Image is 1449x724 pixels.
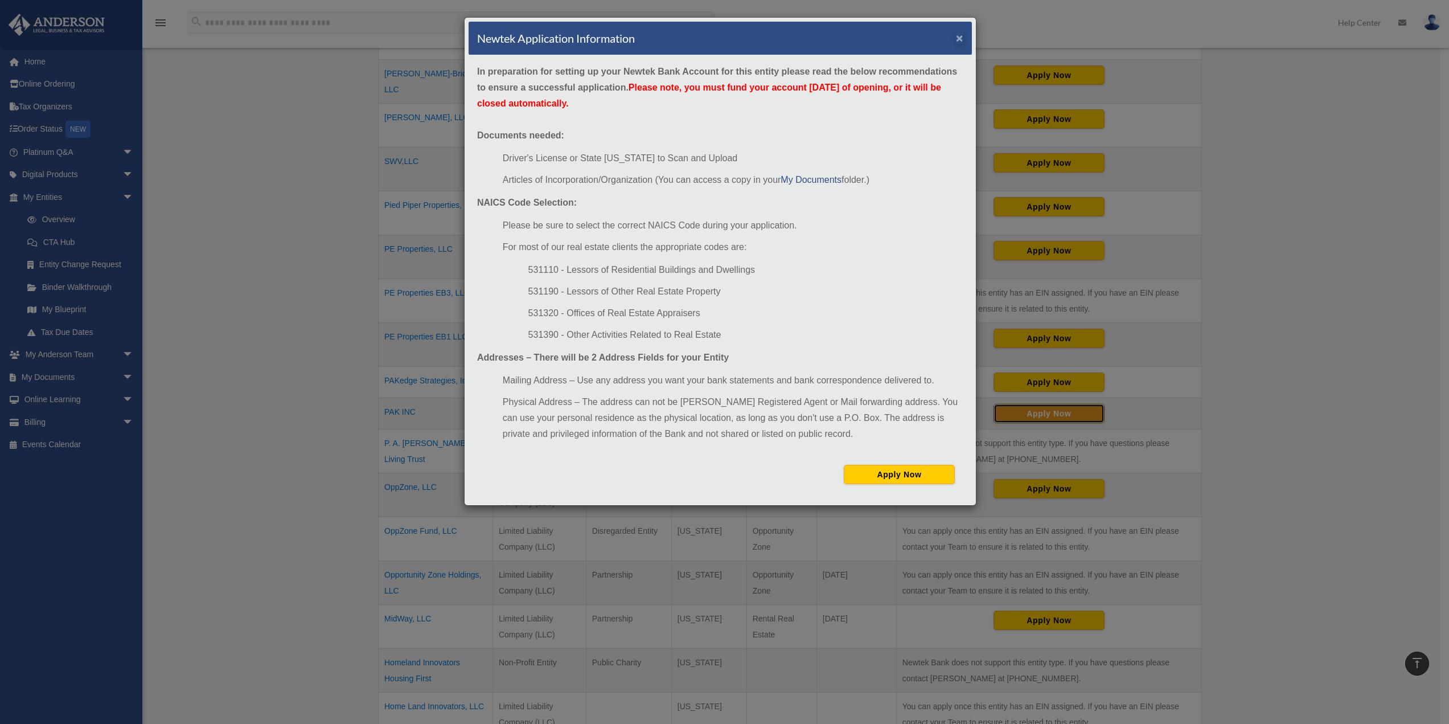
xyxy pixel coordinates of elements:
[477,83,941,108] span: Please note, you must fund your account [DATE] of opening, or it will be closed automatically.
[956,32,963,44] button: ×
[503,373,963,388] li: Mailing Address – Use any address you want your bank statements and bank correspondence delivered...
[503,239,963,255] li: For most of our real estate clients the appropriate codes are:
[477,30,635,46] h4: Newtek Application Information
[477,67,957,108] strong: In preparation for setting up your Newtek Bank Account for this entity please read the below reco...
[477,198,577,207] strong: NAICS Code Selection:
[477,353,729,362] strong: Addresses – There will be 2 Address Fields for your Entity
[503,394,963,442] li: Physical Address – The address can not be [PERSON_NAME] Registered Agent or Mail forwarding addre...
[503,172,963,188] li: Articles of Incorporation/Organization (You can access a copy in your folder.)
[844,465,955,484] button: Apply Now
[477,130,564,140] strong: Documents needed:
[528,305,963,321] li: 531320 - Offices of Real Estate Appraisers
[528,327,963,343] li: 531390 - Other Activities Related to Real Estate
[528,284,963,300] li: 531190 - Lessors of Other Real Estate Property
[503,150,963,166] li: Driver's License or State [US_STATE] to Scan and Upload
[528,262,963,278] li: 531110 - Lessors of Residential Buildings and Dwellings
[503,218,963,234] li: Please be sure to select the correct NAICS Code during your application.
[781,175,842,185] a: My Documents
